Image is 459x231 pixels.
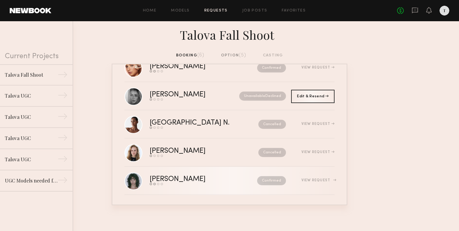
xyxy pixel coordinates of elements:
div: Talova UGC [5,92,58,99]
div: Talova UGC [5,113,58,121]
div: option [221,52,246,59]
a: Job Posts [242,9,267,13]
nb-request-status: Unavailable Declined [239,92,286,101]
span: Edit & Resend [297,95,328,98]
a: Favorites [282,9,306,13]
nb-request-status: Cancelled [258,120,286,129]
div: Talova UGC [5,156,58,163]
div: View Request [301,179,335,182]
div: → [58,154,68,166]
div: → [58,112,68,124]
div: [PERSON_NAME] [150,63,231,70]
nb-request-status: Cancelled [258,148,286,157]
div: [GEOGRAPHIC_DATA] N. [150,119,244,126]
div: → [58,175,68,187]
a: Requests [204,9,228,13]
div: [PERSON_NAME] [150,148,232,155]
div: View Request [301,66,335,69]
span: (5) [239,53,246,58]
a: [PERSON_NAME]ConfirmedView Request [124,54,335,82]
nb-request-status: Confirmed [257,176,286,185]
div: View Request [301,122,335,126]
div: View Request [301,150,335,154]
a: Home [143,9,157,13]
div: Talova Fall Shoot [112,26,347,42]
div: Talova UGC [5,135,58,142]
div: [PERSON_NAME] [150,176,231,183]
div: Talova Fall Shoot [5,71,58,79]
a: Models [171,9,189,13]
div: → [58,70,68,82]
nb-request-status: Confirmed [257,63,286,72]
div: → [58,90,68,102]
a: [GEOGRAPHIC_DATA] N.CancelledView Request [124,110,335,139]
div: → [58,133,68,145]
div: [PERSON_NAME] [150,91,223,98]
a: [PERSON_NAME]CancelledView Request [124,139,335,167]
div: UGC Models needed for [MEDICAL_DATA] brand [5,177,58,184]
a: [PERSON_NAME]ConfirmedView Request [124,167,335,195]
a: [PERSON_NAME]UnavailableDeclined [124,82,335,110]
